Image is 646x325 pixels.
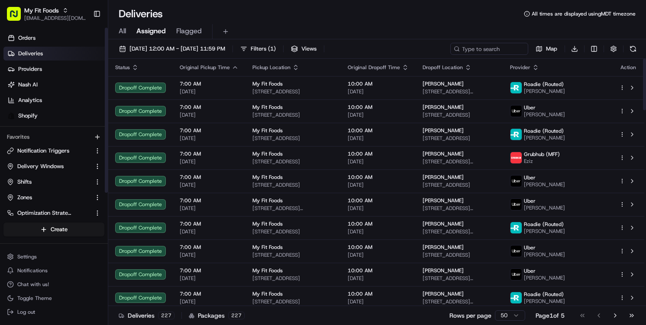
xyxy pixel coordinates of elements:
[536,311,565,320] div: Page 1 of 5
[252,127,283,134] span: My Fit Foods
[17,209,72,217] span: Optimization Strategy
[3,292,104,304] button: Toggle Theme
[3,159,104,173] button: Delivery Windows
[252,158,334,165] span: [STREET_ADDRESS]
[510,175,522,187] img: uber-new-logo.jpeg
[176,26,202,36] span: Flagged
[180,197,239,204] span: 7:00 AM
[180,182,239,188] span: [DATE]
[189,311,245,320] div: Packages
[3,175,104,189] button: Shifts
[180,267,239,274] span: 7:00 AM
[3,144,104,158] button: Notification Triggers
[17,281,49,288] span: Chat with us!
[18,50,43,57] span: Deliveries
[18,112,38,120] span: Shopify
[510,105,522,117] img: uber-new-logo.jpeg
[252,135,334,142] span: [STREET_ADDRESS]
[180,220,239,227] span: 7:00 AM
[180,174,239,181] span: 7:00 AM
[18,81,38,89] span: Nash AI
[180,298,239,305] span: [DATE]
[524,291,564,298] span: Roadie (Routed)
[348,244,409,251] span: 10:00 AM
[348,298,409,305] span: [DATE]
[3,306,104,318] button: Log out
[7,178,90,186] a: Shifts
[17,147,69,155] span: Notification Triggers
[228,312,245,319] div: 227
[252,88,334,95] span: [STREET_ADDRESS]
[532,10,636,17] span: All times are displayed using MDT timezone
[3,191,104,204] button: Zones
[3,130,104,144] div: Favorites
[7,209,90,217] a: Optimization Strategy
[252,220,283,227] span: My Fit Foods
[252,275,334,282] span: [STREET_ADDRESS]
[7,194,90,201] a: Zones
[251,45,276,53] span: Filters
[524,127,564,134] span: Roadie (Routed)
[51,226,68,233] span: Create
[423,64,463,71] span: Dropoff Location
[524,174,536,181] span: Uber
[180,112,239,118] span: [DATE]
[252,197,283,204] span: My Fit Foods
[115,64,130,71] span: Status
[524,158,560,165] span: Eziz
[423,228,496,235] span: [STREET_ADDRESS][PERSON_NAME]
[423,127,464,134] span: [PERSON_NAME]
[252,64,291,71] span: Pickup Location
[17,295,52,302] span: Toggle Theme
[423,80,464,87] span: [PERSON_NAME]
[17,253,37,260] span: Settings
[423,244,464,251] span: [PERSON_NAME]
[532,43,561,55] button: Map
[115,43,229,55] button: [DATE] 12:00 AM - [DATE] 11:59 PM
[252,228,334,235] span: [STREET_ADDRESS]
[619,64,637,71] div: Action
[3,31,108,45] a: Orders
[252,205,334,212] span: [STREET_ADDRESS][PERSON_NAME]
[18,96,42,104] span: Analytics
[119,7,163,21] h1: Deliveries
[348,174,409,181] span: 10:00 AM
[180,275,239,282] span: [DATE]
[3,264,104,277] button: Notifications
[423,267,464,274] span: [PERSON_NAME]
[423,135,496,142] span: [STREET_ADDRESS]
[348,275,409,282] span: [DATE]
[252,298,334,305] span: [STREET_ADDRESS]
[423,290,464,297] span: [PERSON_NAME]
[510,292,522,303] img: roadie-logo-v2.jpg
[423,298,496,305] span: [STREET_ADDRESS][PERSON_NAME]
[252,174,283,181] span: My Fit Foods
[524,204,565,211] span: [PERSON_NAME]
[524,228,565,235] span: [PERSON_NAME]
[252,112,334,118] span: [STREET_ADDRESS]
[252,104,283,111] span: My Fit Foods
[252,267,283,274] span: My Fit Foods
[3,109,108,123] a: Shopify
[180,158,239,165] span: [DATE]
[17,194,32,201] span: Zones
[24,15,86,22] span: [EMAIL_ADDRESS][DOMAIN_NAME]
[510,245,522,257] img: uber-new-logo.jpeg
[17,309,35,315] span: Log out
[7,147,90,155] a: Notification Triggers
[3,3,90,24] button: My Fit Foods[EMAIL_ADDRESS][DOMAIN_NAME]
[524,251,565,258] span: [PERSON_NAME]
[450,43,528,55] input: Type to search
[18,65,42,73] span: Providers
[8,112,15,119] img: Shopify logo
[24,6,59,15] span: My Fit Foods
[423,252,496,258] span: [STREET_ADDRESS]
[524,81,564,88] span: Roadie (Routed)
[180,88,239,95] span: [DATE]
[180,150,239,157] span: 7:00 AM
[119,26,126,36] span: All
[252,80,283,87] span: My Fit Foods
[348,182,409,188] span: [DATE]
[252,290,283,297] span: My Fit Foods
[17,267,48,274] span: Notifications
